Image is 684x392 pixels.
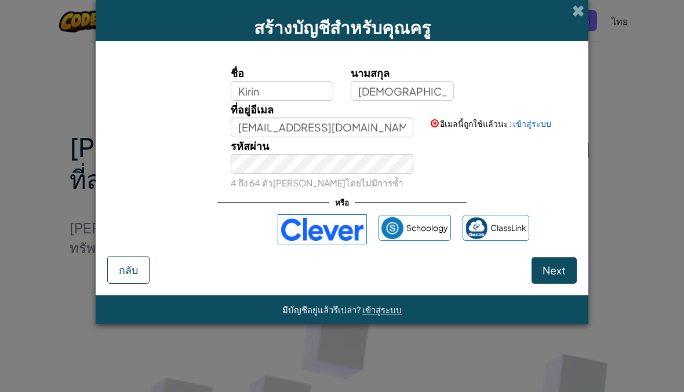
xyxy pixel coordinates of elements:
a: เข้าสู่ระบบ [362,304,402,315]
img: schoology.png [381,217,403,239]
span: นามสกุล [351,66,390,79]
span: มีบัญชีอยู่แล้วรึเปล่า? [282,304,362,315]
span: สร้างบัญชีสำหรับคุณครู [254,16,431,38]
span: ชื่อ [231,66,244,79]
div: ลงชื่อเข้าใช้ด้วย Google เปิดในแท็บใหม่ [155,217,266,242]
span: กลับ [119,263,138,276]
a: เข้าสู่ระบบ [513,118,551,129]
span: Schoology [406,219,448,236]
span: Next [543,263,566,277]
span: ที่อยู่อีเมล [231,102,274,116]
iframe: ปุ่มลงชื่อเข้าใช้ด้วย Google [149,217,272,242]
img: clever-logo-blue.png [278,214,367,244]
span: ClassLink [490,219,526,236]
img: classlink-logo-small.png [465,217,487,239]
span: รหัสผ่าน [231,139,269,152]
button: กลับ [107,256,150,284]
button: Next [532,257,577,284]
span: หรือ [329,194,355,211]
span: อีเมลนี้ถูกใช้แล้วนะ : [440,118,512,129]
small: 4 ถึง 64 ตัว[PERSON_NAME]โดยไม่มีการซ้ำ [231,177,403,188]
